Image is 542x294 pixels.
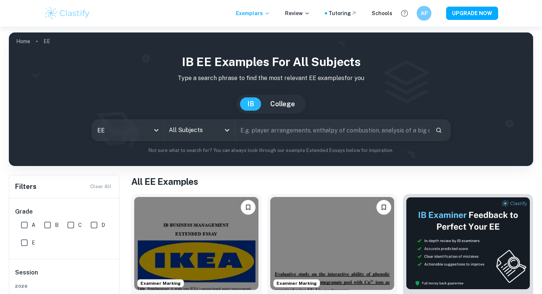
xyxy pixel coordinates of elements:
input: E.g. player arrangements, enthalpy of combustion, analysis of a big city... [235,120,430,141]
button: Help and Feedback [398,7,411,20]
span: E [32,239,35,247]
span: Examiner Marking [274,280,320,287]
button: Search [432,124,445,136]
p: EE [44,37,50,45]
span: A [32,221,35,229]
h6: Grade [15,207,114,216]
h6: AP [420,9,428,17]
h6: Filters [15,181,37,192]
span: B [55,221,59,229]
button: IB [240,97,261,111]
p: Type a search phrase to find the most relevant EE examples for you [15,74,527,83]
a: Home [16,36,30,46]
p: Not sure what to search for? You can always look through our example Extended Essays below for in... [15,147,527,154]
h1: IB EE examples for all subjects [15,53,527,71]
button: AP [417,6,431,21]
img: Chemistry EE example thumbnail: How do phenolic acid derivatives obtaine [270,197,395,290]
button: College [263,97,302,111]
img: Business and Management EE example thumbnail: To what extent have IKEA's in-store reta [134,197,258,290]
button: Open [222,125,232,135]
span: 2026 [15,283,114,290]
span: Examiner Marking [138,280,184,287]
span: C [78,221,82,229]
img: Thumbnail [406,197,530,290]
button: Bookmark [376,200,391,215]
h6: Session [15,268,114,283]
h1: All EE Examples [131,175,533,188]
p: Exemplars [236,9,270,17]
p: Review [285,9,310,17]
a: Tutoring [329,9,357,17]
button: UPGRADE NOW [446,7,498,20]
span: D [101,221,105,229]
button: Bookmark [241,200,256,215]
img: profile cover [9,32,533,166]
div: EE [92,120,163,141]
a: Schools [372,9,392,17]
img: Clastify logo [44,6,91,21]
